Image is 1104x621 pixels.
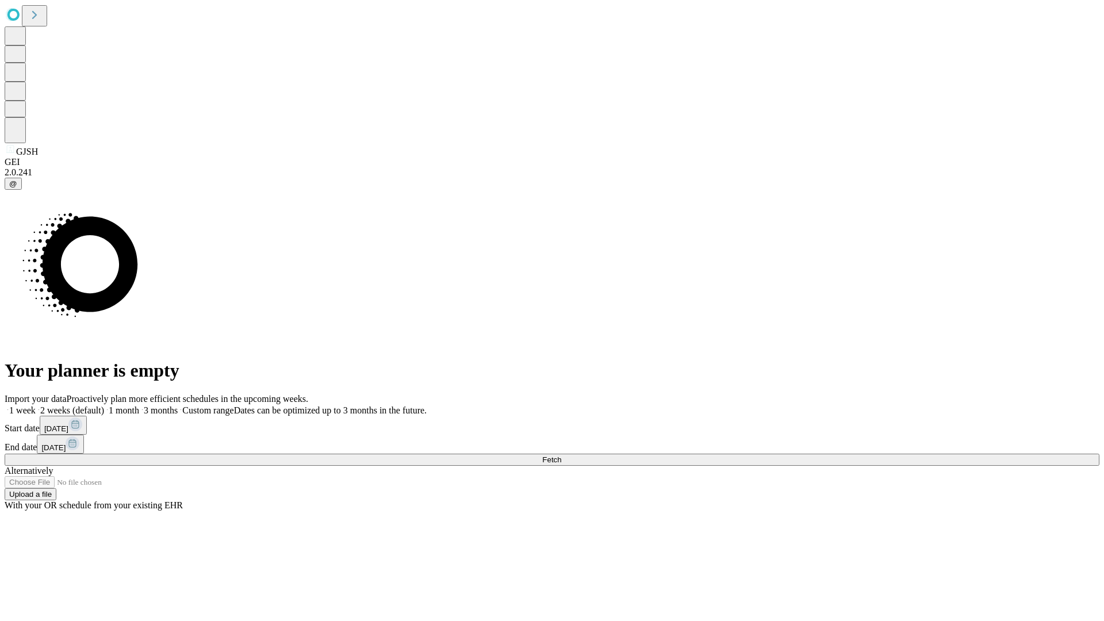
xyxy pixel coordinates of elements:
button: [DATE] [40,416,87,435]
div: 2.0.241 [5,167,1099,178]
h1: Your planner is empty [5,360,1099,381]
button: [DATE] [37,435,84,454]
span: Fetch [542,455,561,464]
button: @ [5,178,22,190]
span: 3 months [144,405,178,415]
div: Start date [5,416,1099,435]
span: With your OR schedule from your existing EHR [5,500,183,510]
button: Upload a file [5,488,56,500]
span: [DATE] [41,443,66,452]
button: Fetch [5,454,1099,466]
span: Alternatively [5,466,53,476]
span: Import your data [5,394,67,404]
span: GJSH [16,147,38,156]
span: 2 weeks (default) [40,405,104,415]
div: GEI [5,157,1099,167]
span: 1 week [9,405,36,415]
span: Proactively plan more efficient schedules in the upcoming weeks. [67,394,308,404]
span: Dates can be optimized up to 3 months in the future. [234,405,427,415]
span: 1 month [109,405,139,415]
span: [DATE] [44,424,68,433]
span: Custom range [182,405,233,415]
div: End date [5,435,1099,454]
span: @ [9,179,17,188]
